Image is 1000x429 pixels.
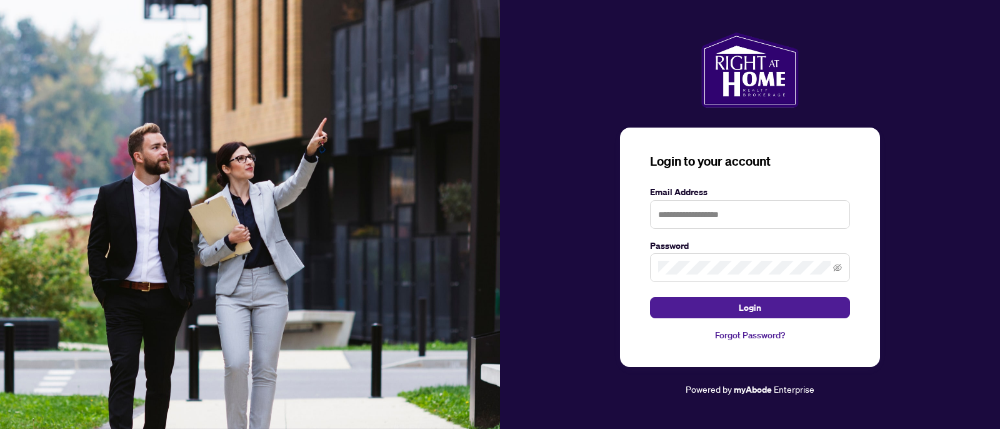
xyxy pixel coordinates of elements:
img: ma-logo [701,33,798,108]
label: Email Address [650,185,850,199]
span: Login [739,298,761,318]
a: Forgot Password? [650,328,850,342]
a: myAbode [734,383,772,396]
span: Powered by [686,383,732,395]
span: Enterprise [774,383,814,395]
span: eye-invisible [833,263,842,272]
label: Password [650,239,850,253]
h3: Login to your account [650,153,850,170]
button: Login [650,297,850,318]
